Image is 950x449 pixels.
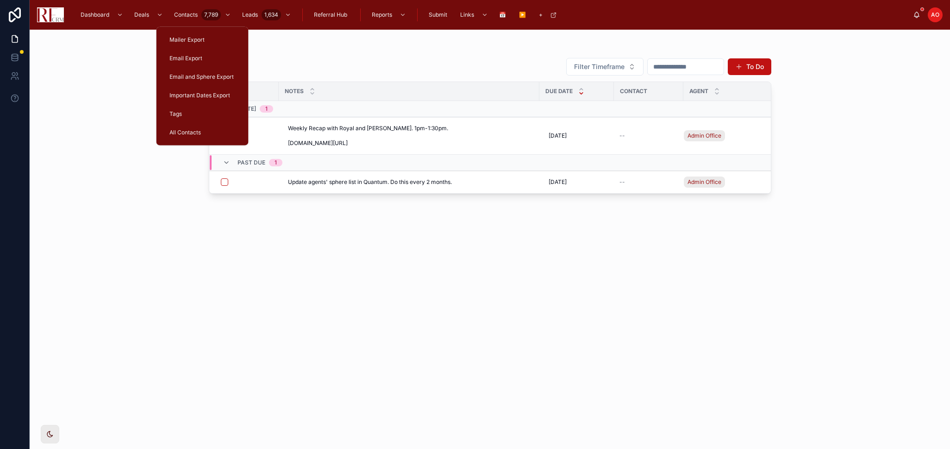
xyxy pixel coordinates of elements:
a: Admin Office [684,177,725,188]
span: Reports [372,11,392,19]
span: + [539,11,543,19]
span: 📅 [499,11,506,19]
span: -- [619,178,625,186]
a: Tags [162,106,243,122]
a: Contacts7,789 [169,6,236,23]
span: [DATE] [549,178,567,186]
span: Past Due [237,159,265,166]
span: Links [460,11,474,19]
a: Important Dates Export [162,87,243,104]
a: Leads1,634 [237,6,296,23]
span: Admin Office [687,132,721,139]
span: Dashboard [81,11,109,19]
div: 7,789 [201,9,221,20]
span: Notes [285,88,304,95]
span: Deals [134,11,149,19]
span: Weekly Recap with Royal and [PERSON_NAME]. 1pm-1:30pm. [DOMAIN_NAME][URL] [288,125,509,147]
a: Email and Sphere Export [162,69,243,85]
span: All Contacts [169,129,201,136]
span: Contacts [174,11,198,19]
div: 1,634 [262,9,281,20]
button: To Do [728,58,771,75]
a: ▶️ [514,6,532,23]
a: Reports [367,6,411,23]
span: Update agents' sphere list in Quantum. Do this every 2 months. [288,178,452,186]
span: Important Dates Export [169,92,230,99]
span: Email Export [169,55,202,62]
span: -- [619,132,625,139]
a: Dashboard [76,6,128,23]
a: All Contacts [162,124,243,141]
a: Deals [130,6,168,23]
div: 1 [275,159,277,166]
span: Agent [689,88,708,95]
span: Tags [169,110,182,118]
span: Leads [242,11,258,19]
img: App logo [37,7,64,22]
span: Due Date [545,88,573,95]
span: Mailer Export [169,36,205,44]
span: AO [931,11,939,19]
span: ▶️ [519,11,526,19]
a: Admin Office [684,130,725,141]
span: Admin Office [687,178,721,186]
a: Email Export [162,50,243,67]
span: Email and Sphere Export [169,73,234,81]
span: Referral Hub [314,11,347,19]
button: Select Button [566,58,644,76]
span: Contact [620,88,647,95]
a: Links [456,6,493,23]
span: Submit [429,11,447,19]
a: + [534,6,562,23]
a: Mailer Export [162,32,243,48]
div: scrollable content [71,5,913,25]
a: Referral Hub [309,6,354,23]
a: Submit [424,6,454,23]
span: [DATE] [549,132,567,139]
div: 1 [265,105,268,113]
span: Filter Timeframe [574,62,625,71]
a: 📅 [494,6,512,23]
